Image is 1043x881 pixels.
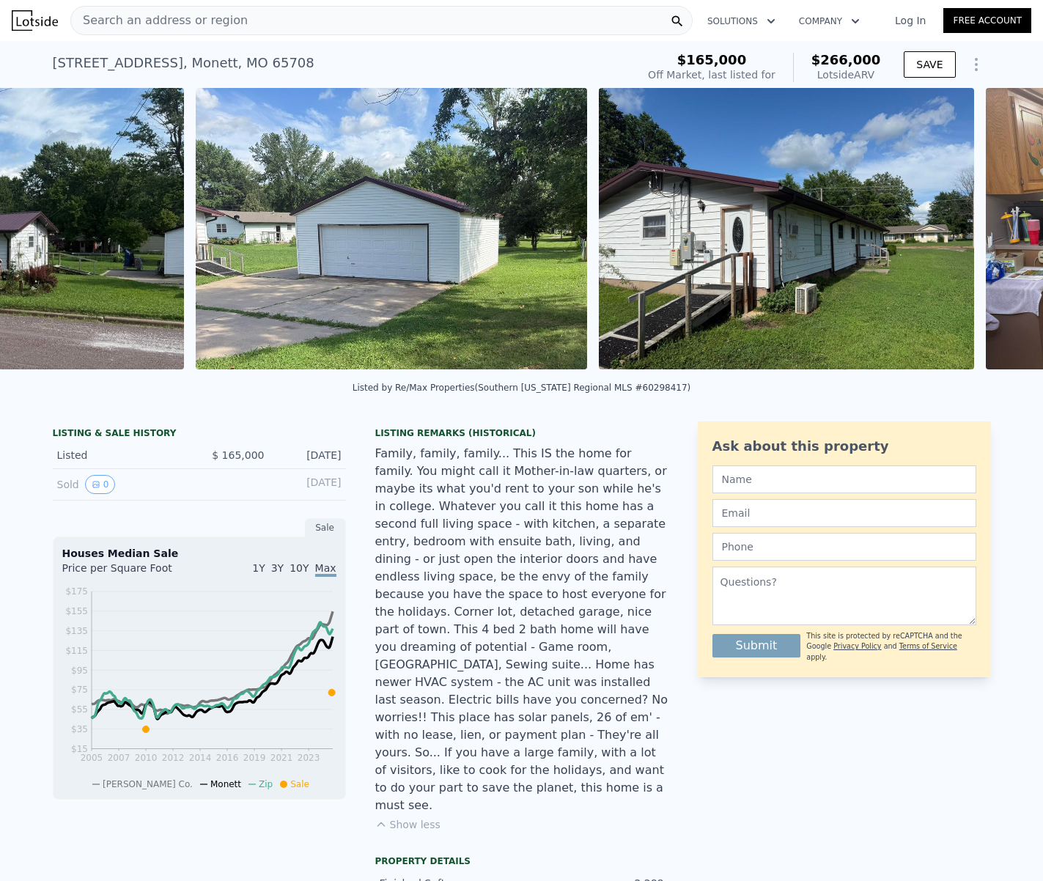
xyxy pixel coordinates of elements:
span: 10Y [290,562,309,574]
span: Sale [290,779,309,789]
tspan: 2021 [270,753,292,763]
button: SAVE [904,51,955,78]
tspan: 2023 [297,753,320,763]
span: Zip [259,779,273,789]
div: Property details [375,855,668,867]
img: Sale: 166801257 Parcel: 62798504 [599,88,974,369]
div: Family, family, family... This IS the home for family. You might call it Mother-in-law quarters, ... [375,445,668,814]
img: Sale: 166801257 Parcel: 62798504 [196,88,587,369]
div: Sold [57,475,188,494]
span: 3Y [271,562,284,574]
div: Listed [57,448,188,462]
img: Lotside [12,10,58,31]
span: Search an address or region [71,12,248,29]
div: LISTING & SALE HISTORY [53,427,346,442]
span: $266,000 [811,52,881,67]
input: Name [712,465,976,493]
tspan: 2012 [161,753,184,763]
input: Phone [712,533,976,561]
div: [STREET_ADDRESS] , Monett , MO 65708 [53,53,314,73]
span: Max [315,562,336,577]
div: Off Market, last listed for [648,67,775,82]
button: Show less [375,817,441,832]
tspan: $95 [71,666,88,676]
tspan: 2005 [80,753,103,763]
button: Show Options [962,50,991,79]
tspan: 2019 [243,753,265,763]
tspan: 2016 [215,753,238,763]
span: $165,000 [677,52,747,67]
span: 1Y [252,562,265,574]
div: Listed by Re/Max Properties (Southern [US_STATE] Regional MLS #60298417) [353,383,691,393]
a: Terms of Service [899,642,957,650]
a: Privacy Policy [833,642,881,650]
tspan: $55 [71,704,88,715]
tspan: $15 [71,744,88,754]
a: Free Account [943,8,1031,33]
input: Email [712,499,976,527]
tspan: $175 [65,586,88,597]
button: Submit [712,634,801,657]
button: View historical data [85,475,116,494]
div: Lotside ARV [811,67,881,82]
tspan: $75 [71,685,88,695]
div: [DATE] [276,475,342,494]
div: Listing Remarks (Historical) [375,427,668,439]
span: [PERSON_NAME] Co. [103,779,193,789]
div: [DATE] [276,448,342,462]
tspan: $115 [65,646,88,656]
div: Price per Square Foot [62,561,199,584]
button: Solutions [696,8,787,34]
tspan: 2007 [107,753,130,763]
tspan: $135 [65,626,88,636]
span: Monett [210,779,241,789]
tspan: $35 [71,724,88,734]
a: Log In [877,13,943,28]
div: Sale [305,518,346,537]
div: This site is protected by reCAPTCHA and the Google and apply. [806,631,976,663]
tspan: $155 [65,606,88,616]
div: Ask about this property [712,436,976,457]
tspan: 2010 [134,753,157,763]
div: Houses Median Sale [62,546,336,561]
button: Company [787,8,871,34]
span: $ 165,000 [212,449,264,461]
tspan: 2014 [188,753,211,763]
